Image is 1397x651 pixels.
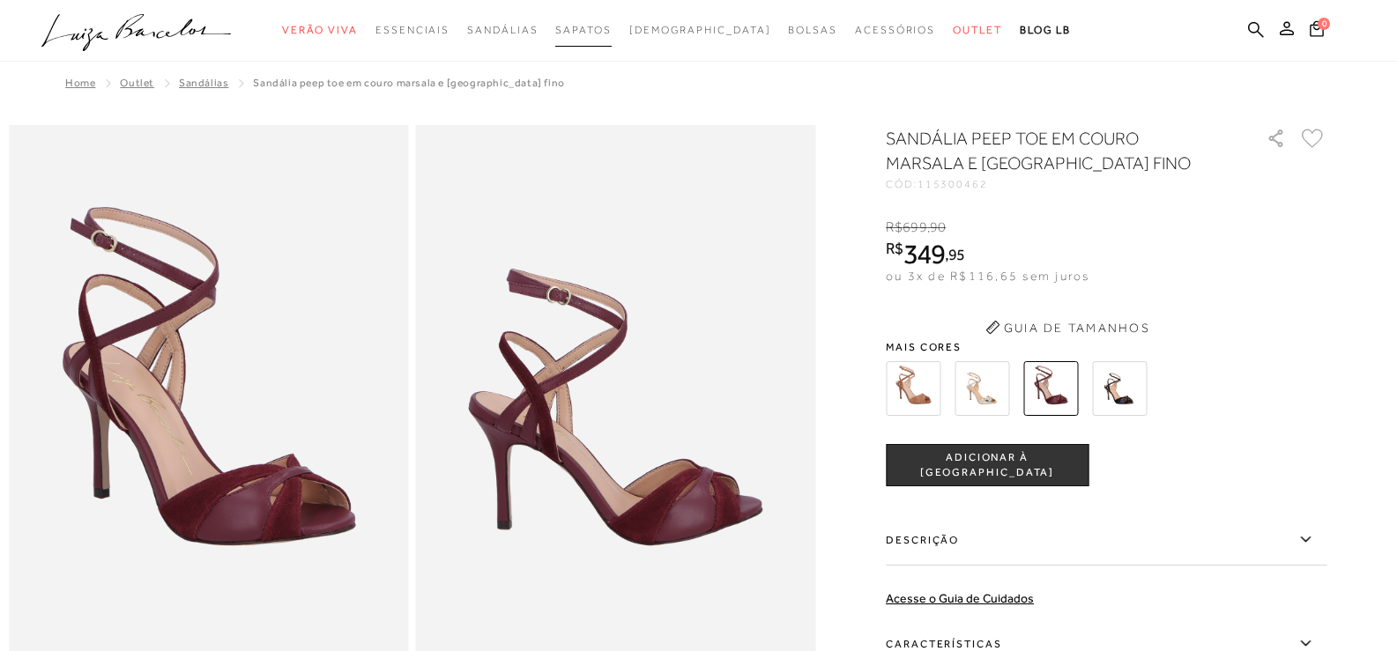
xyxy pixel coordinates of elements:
[886,514,1326,566] label: Descrição
[1092,361,1147,416] img: SANDÁLIA PEEP TOE EM COURO PRETO E SALTO ALTO FINO
[886,219,903,235] i: R$
[253,77,564,89] span: SANDÁLIA PEEP TOE EM COURO MARSALA E [GEOGRAPHIC_DATA] FINO
[918,178,988,190] span: 115300462
[467,24,538,36] span: Sandálias
[375,24,450,36] span: Essenciais
[886,444,1089,486] button: ADICIONAR À [GEOGRAPHIC_DATA]
[629,14,771,47] a: noSubCategoriesText
[120,77,154,89] a: Outlet
[886,179,1238,189] div: CÓD:
[855,24,935,36] span: Acessórios
[555,24,611,36] span: Sapatos
[886,126,1216,175] h1: SANDÁLIA PEEP TOE EM COURO MARSALA E [GEOGRAPHIC_DATA] FINO
[282,24,358,36] span: Verão Viva
[953,24,1002,36] span: Outlet
[788,14,837,47] a: categoryNavScreenReaderText
[903,238,945,270] span: 349
[1023,361,1078,416] img: SANDÁLIA PEEP TOE EM COURO MARSALA E SALTO ALTO FINO
[375,14,450,47] a: categoryNavScreenReaderText
[903,219,926,235] span: 699
[886,269,1089,283] span: ou 3x de R$116,65 sem juros
[555,14,611,47] a: categoryNavScreenReaderText
[887,450,1088,481] span: ADICIONAR À [GEOGRAPHIC_DATA]
[930,219,946,235] span: 90
[886,342,1326,352] span: Mais cores
[886,591,1034,605] a: Acesse o Guia de Cuidados
[467,14,538,47] a: categoryNavScreenReaderText
[955,361,1009,416] img: SANDÁLIA PEEP TOE EM COURO CROCO DOURADO E SALTO ALTO FINO
[945,247,965,263] i: ,
[788,24,837,36] span: Bolsas
[953,14,1002,47] a: categoryNavScreenReaderText
[1318,18,1330,30] span: 0
[855,14,935,47] a: categoryNavScreenReaderText
[179,77,228,89] a: Sandálias
[629,24,771,36] span: [DEMOGRAPHIC_DATA]
[886,240,903,256] i: R$
[1020,14,1071,47] a: BLOG LB
[282,14,358,47] a: categoryNavScreenReaderText
[1304,19,1329,43] button: 0
[927,219,947,235] i: ,
[979,314,1155,342] button: Guia de Tamanhos
[948,245,965,263] span: 95
[65,77,95,89] a: Home
[1020,24,1071,36] span: BLOG LB
[886,361,940,416] img: SANDÁLIA PEEP TOE EM COURO CARAMELO E SALTO ALTO FINO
